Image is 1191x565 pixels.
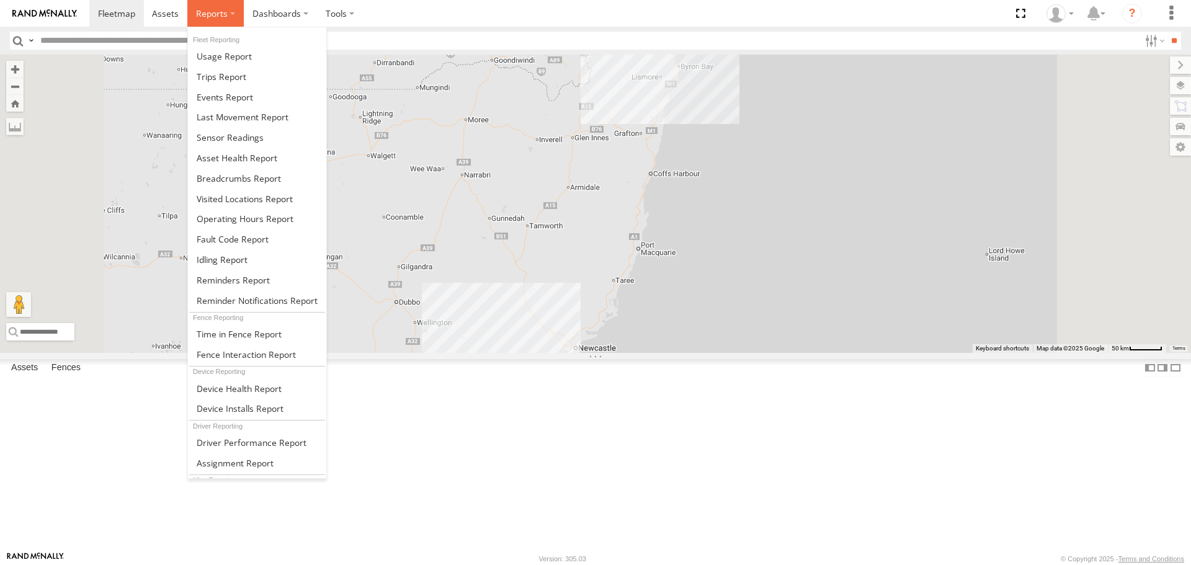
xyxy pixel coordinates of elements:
button: Zoom out [6,78,24,95]
div: Caidee Bell [1042,4,1078,23]
a: Terms and Conditions [1118,555,1184,563]
a: Fence Interaction Report [188,344,326,365]
label: Measure [6,118,24,135]
a: Sensor Readings [188,127,326,148]
a: Time in Fences Report [188,324,326,344]
a: Breadcrumbs Report [188,168,326,189]
button: Drag Pegman onto the map to open Street View [6,292,31,317]
label: Search Filter Options [1140,32,1167,50]
a: Usage Report [188,46,326,66]
label: Map Settings [1170,138,1191,156]
label: Dock Summary Table to the Left [1144,359,1156,377]
button: Zoom Home [6,95,24,112]
a: Visit our Website [7,553,64,565]
a: Full Events Report [188,87,326,107]
a: Device Installs Report [188,398,326,419]
label: Assets [5,360,44,377]
a: Fault Code Report [188,229,326,249]
a: Reminders Report [188,270,326,290]
div: © Copyright 2025 - [1061,555,1184,563]
a: Device Health Report [188,378,326,399]
a: Driver Performance Report [188,432,326,453]
div: Version: 305.03 [539,555,586,563]
img: rand-logo.svg [12,9,77,18]
label: Fences [45,360,87,377]
label: Dock Summary Table to the Right [1156,359,1169,377]
button: Keyboard shortcuts [976,344,1029,353]
a: Terms [1172,345,1185,350]
span: Map data ©2025 Google [1037,345,1104,352]
a: Last Movement Report [188,107,326,127]
a: Asset Operating Hours Report [188,208,326,229]
i: ? [1122,4,1142,24]
a: Service Reminder Notifications Report [188,290,326,311]
a: Idling Report [188,249,326,270]
button: Zoom in [6,61,24,78]
a: Visited Locations Report [188,189,326,209]
label: Hide Summary Table [1169,359,1182,377]
a: Assignment Report [188,453,326,473]
button: Map Scale: 50 km per 50 pixels [1108,344,1166,353]
label: Search Query [26,32,36,50]
span: 50 km [1112,345,1129,352]
a: Asset Health Report [188,148,326,168]
a: Trips Report [188,66,326,87]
